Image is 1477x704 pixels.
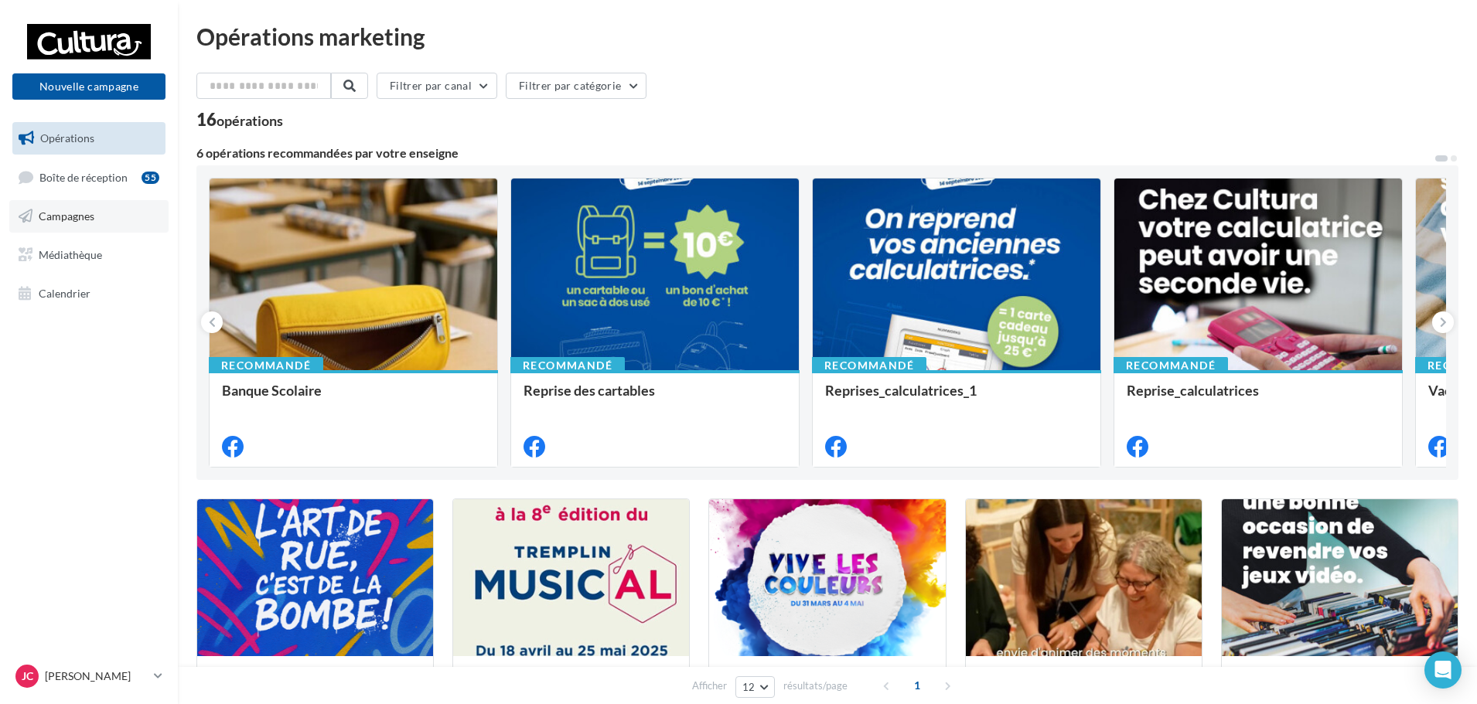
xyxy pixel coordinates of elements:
[22,668,33,684] span: JC
[209,357,323,374] div: Recommandé
[39,170,128,183] span: Boîte de réception
[377,73,497,99] button: Filtrer par canal
[735,676,775,698] button: 12
[812,357,926,374] div: Recommandé
[40,131,94,145] span: Opérations
[222,382,322,399] span: Banque Scolaire
[39,286,90,299] span: Calendrier
[742,681,756,693] span: 12
[196,25,1458,48] div: Opérations marketing
[1424,651,1462,689] div: Open Intercom Messenger
[142,172,159,184] div: 55
[1127,382,1259,399] span: Reprise_calculatrices
[506,73,646,99] button: Filtrer par catégorie
[9,239,169,271] a: Médiathèque
[12,661,165,691] a: JC [PERSON_NAME]
[12,73,165,100] button: Nouvelle campagne
[45,668,148,684] p: [PERSON_NAME]
[217,114,283,128] div: opérations
[196,111,283,128] div: 16
[524,382,655,399] span: Reprise des cartables
[9,277,169,310] a: Calendrier
[39,209,94,223] span: Campagnes
[9,122,169,155] a: Opérations
[9,200,169,233] a: Campagnes
[783,678,848,693] span: résultats/page
[1114,357,1228,374] div: Recommandé
[692,678,727,693] span: Afficher
[905,673,930,698] span: 1
[825,382,977,399] span: Reprises_calculatrices_1
[39,248,102,261] span: Médiathèque
[510,357,625,374] div: Recommandé
[196,147,1434,159] div: 6 opérations recommandées par votre enseigne
[9,161,169,194] a: Boîte de réception55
